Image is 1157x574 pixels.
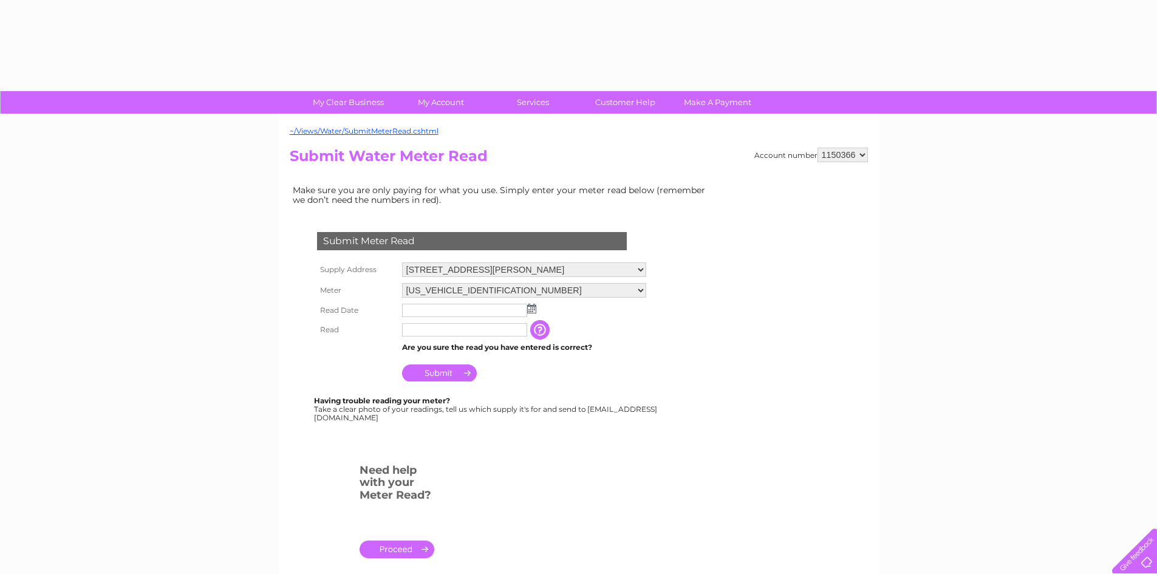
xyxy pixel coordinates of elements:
td: Make sure you are only paying for what you use. Simply enter your meter read below (remember we d... [290,182,715,208]
a: . [360,541,434,558]
h3: Need help with your Meter Read? [360,462,434,508]
a: Make A Payment [667,91,768,114]
input: Submit [402,364,477,381]
a: Services [483,91,583,114]
div: Submit Meter Read [317,232,627,250]
a: ~/Views/Water/SubmitMeterRead.cshtml [290,126,439,135]
th: Supply Address [314,259,399,280]
a: Customer Help [575,91,675,114]
div: Take a clear photo of your readings, tell us which supply it's for and send to [EMAIL_ADDRESS][DO... [314,397,659,422]
h2: Submit Water Meter Read [290,148,868,171]
a: My Clear Business [298,91,398,114]
div: Account number [754,148,868,162]
td: Are you sure the read you have entered is correct? [399,340,649,355]
th: Read Date [314,301,399,320]
th: Read [314,320,399,340]
b: Having trouble reading your meter? [314,396,450,405]
a: My Account [391,91,491,114]
img: ... [527,304,536,313]
th: Meter [314,280,399,301]
input: Information [530,320,552,340]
